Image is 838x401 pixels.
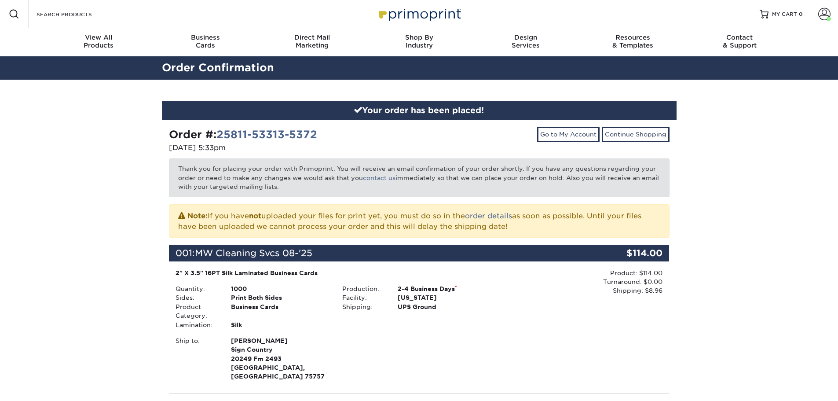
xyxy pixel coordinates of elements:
div: Ship to: [169,336,224,381]
p: [DATE] 5:33pm [169,143,413,153]
div: Sides: [169,293,224,302]
a: order details [465,212,512,220]
div: Products [45,33,152,49]
div: 1000 [224,284,336,293]
div: & Templates [579,33,686,49]
a: 25811-53313-5372 [216,128,317,141]
span: Business [152,33,259,41]
div: UPS Ground [391,302,502,311]
div: [US_STATE] [391,293,502,302]
div: Industry [366,33,472,49]
a: Resources& Templates [579,28,686,56]
div: & Support [686,33,793,49]
a: DesignServices [472,28,579,56]
span: Sign Country [231,345,329,354]
span: MW Cleaning Svcs 08-'25 [195,248,312,258]
strong: Order #: [169,128,317,141]
div: Shipping: [336,302,391,311]
span: Resources [579,33,686,41]
span: MY CART [772,11,797,18]
div: Services [472,33,579,49]
a: Contact& Support [686,28,793,56]
div: Print Both Sides [224,293,336,302]
div: Quantity: [169,284,224,293]
div: Production: [336,284,391,293]
div: $114.00 [586,245,670,261]
span: Contact [686,33,793,41]
div: Cards [152,33,259,49]
span: Shop By [366,33,472,41]
input: SEARCH PRODUCTS..... [36,9,121,19]
div: Facility: [336,293,391,302]
div: Product: $114.00 Turnaround: $0.00 Shipping: $8.96 [502,269,662,295]
div: Lamination: [169,320,224,329]
div: 001: [169,245,586,261]
a: Continue Shopping [602,127,670,142]
a: contact us [363,174,395,181]
strong: [GEOGRAPHIC_DATA], [GEOGRAPHIC_DATA] 75757 [231,336,329,380]
a: Go to My Account [537,127,600,142]
a: View AllProducts [45,28,152,56]
span: View All [45,33,152,41]
p: Thank you for placing your order with Primoprint. You will receive an email confirmation of your ... [169,158,670,197]
b: not [249,212,261,220]
div: 2-4 Business Days [391,284,502,293]
span: Design [472,33,579,41]
div: Product Category: [169,302,224,320]
div: Business Cards [224,302,336,320]
span: Direct Mail [259,33,366,41]
a: Shop ByIndustry [366,28,472,56]
span: 20249 Fm 2493 [231,354,329,363]
div: Marketing [259,33,366,49]
a: Direct MailMarketing [259,28,366,56]
div: Your order has been placed! [162,101,677,120]
a: BusinessCards [152,28,259,56]
p: If you have uploaded your files for print yet, you must do so in the as soon as possible. Until y... [178,210,660,232]
span: [PERSON_NAME] [231,336,329,345]
span: 0 [799,11,803,17]
div: 2" X 3.5" 16PT Silk Laminated Business Cards [176,269,496,277]
strong: Note: [187,212,208,220]
img: Primoprint [375,4,463,23]
div: Silk [224,320,336,329]
h2: Order Confirmation [155,60,683,76]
